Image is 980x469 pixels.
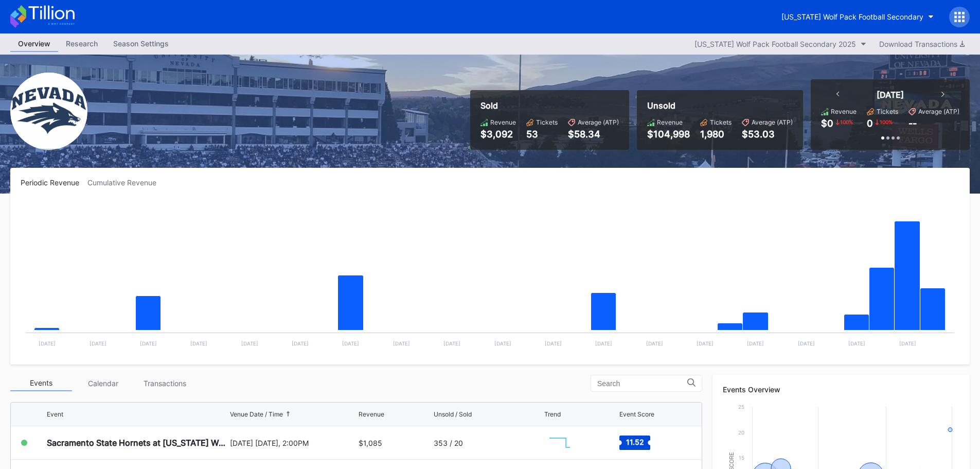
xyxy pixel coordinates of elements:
[105,36,176,51] div: Season Settings
[434,439,463,447] div: 353 / 20
[646,340,663,346] text: [DATE]
[87,178,165,187] div: Cumulative Revenue
[21,178,87,187] div: Periodic Revenue
[657,118,683,126] div: Revenue
[105,36,176,52] a: Season Settings
[619,410,654,418] div: Event Score
[738,429,744,436] text: 20
[739,455,744,461] text: 15
[342,340,359,346] text: [DATE]
[490,118,516,126] div: Revenue
[230,439,357,447] div: [DATE] [DATE], 2:00PM
[908,118,917,129] div: --
[877,90,904,100] div: [DATE]
[90,340,106,346] text: [DATE]
[480,129,516,140] div: $3,092
[545,340,562,346] text: [DATE]
[58,36,105,51] div: Research
[879,40,965,48] div: Download Transactions
[710,118,732,126] div: Tickets
[697,340,714,346] text: [DATE]
[230,410,283,418] div: Venue Date / Time
[47,438,227,448] div: Sacramento State Hornets at [US_STATE] Wolf Pack Football
[536,118,558,126] div: Tickets
[443,340,460,346] text: [DATE]
[140,340,157,346] text: [DATE]
[877,108,898,115] div: Tickets
[821,118,833,129] div: $0
[494,340,511,346] text: [DATE]
[10,73,87,150] img: Nevada_Wolf_Pack_Football_Secondary.png
[134,375,195,391] div: Transactions
[480,100,619,111] div: Sold
[190,340,207,346] text: [DATE]
[689,37,871,51] button: [US_STATE] Wolf Pack Football Secondary 2025
[738,404,744,410] text: 25
[839,118,854,126] div: 100 %
[58,36,105,52] a: Research
[544,410,561,418] div: Trend
[597,379,687,388] input: Search
[292,340,309,346] text: [DATE]
[626,438,644,446] text: 11.52
[568,129,619,140] div: $58.34
[781,12,923,21] div: [US_STATE] Wolf Pack Football Secondary
[723,385,959,394] div: Events Overview
[434,410,472,418] div: Unsold / Sold
[647,129,690,140] div: $104,998
[359,439,382,447] div: $1,085
[899,340,916,346] text: [DATE]
[867,118,873,129] div: 0
[595,340,612,346] text: [DATE]
[747,340,764,346] text: [DATE]
[241,340,258,346] text: [DATE]
[742,129,793,140] div: $53.03
[359,410,384,418] div: Revenue
[72,375,134,391] div: Calendar
[526,129,558,140] div: 53
[647,100,793,111] div: Unsold
[39,340,56,346] text: [DATE]
[918,108,959,115] div: Average (ATP)
[47,410,63,418] div: Event
[798,340,815,346] text: [DATE]
[578,118,619,126] div: Average (ATP)
[544,430,575,456] svg: Chart title
[752,118,793,126] div: Average (ATP)
[21,200,959,354] svg: Chart title
[393,340,410,346] text: [DATE]
[10,375,72,391] div: Events
[848,340,865,346] text: [DATE]
[10,36,58,52] a: Overview
[700,129,732,140] div: 1,980
[874,37,970,51] button: Download Transactions
[831,108,857,115] div: Revenue
[879,118,894,126] div: 100 %
[694,40,856,48] div: [US_STATE] Wolf Pack Football Secondary 2025
[774,7,941,26] button: [US_STATE] Wolf Pack Football Secondary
